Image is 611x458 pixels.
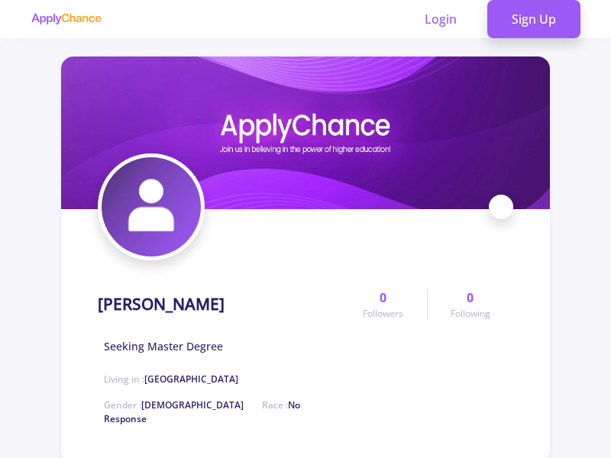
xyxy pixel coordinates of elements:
span: [GEOGRAPHIC_DATA] [144,373,238,385]
span: Race : [104,398,300,425]
span: [DEMOGRAPHIC_DATA] [141,398,244,411]
span: Seeking Master Degree [104,338,223,354]
span: 0 [380,289,386,307]
span: Living in : [104,373,238,385]
a: 0Followers [340,289,426,321]
span: No Response [104,398,300,425]
span: Gender : [104,398,244,411]
span: Following [451,307,490,321]
img: applychance logo text only [31,13,102,25]
a: 0Following [427,289,513,321]
img: Fatema Mohammadiavatar [102,157,201,256]
span: 0 [467,289,474,307]
h1: [PERSON_NAME] [98,295,225,314]
span: Followers [363,307,403,321]
img: Fatema Mohammadicover image [61,56,550,209]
